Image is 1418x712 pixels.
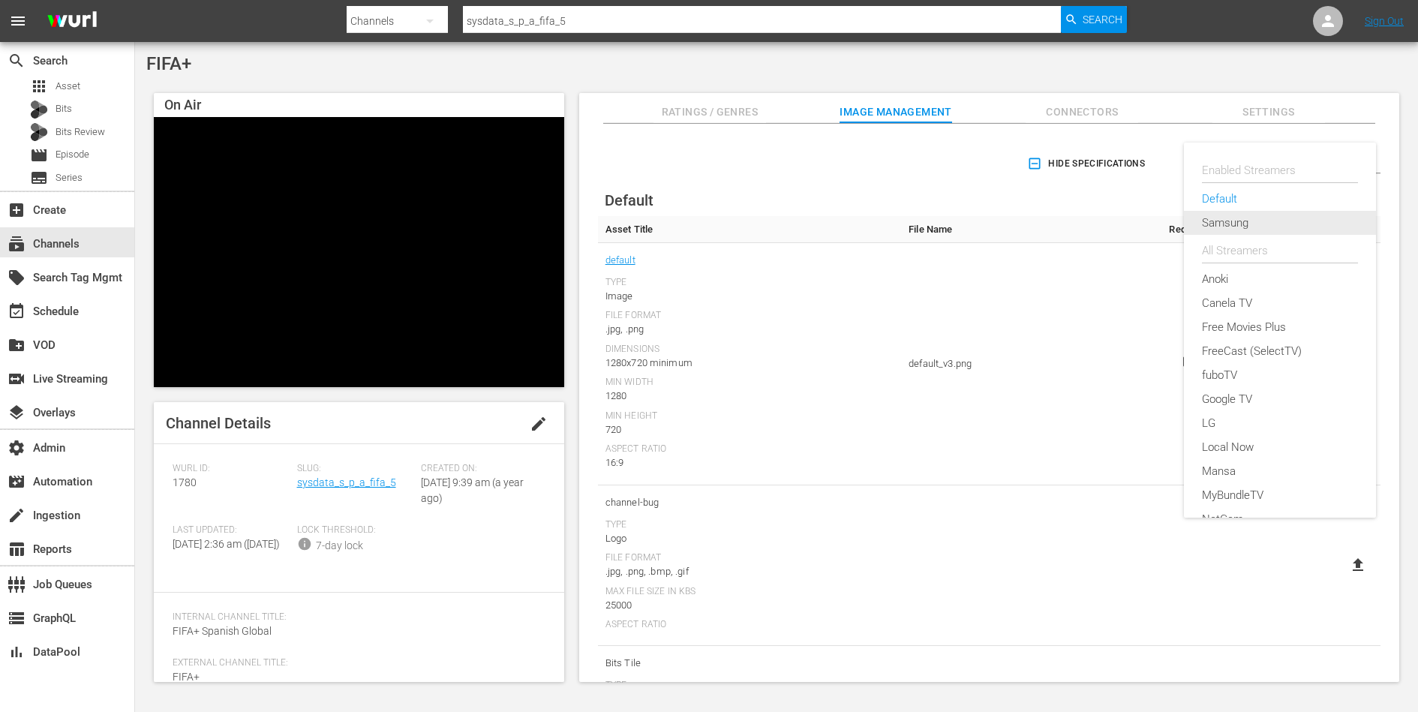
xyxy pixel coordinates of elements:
[1202,363,1358,387] div: fuboTV
[1202,158,1358,182] div: Enabled Streamers
[1202,291,1358,315] div: Canela TV
[1202,339,1358,363] div: FreeCast (SelectTV)
[1202,411,1358,435] div: LG
[1202,239,1358,263] div: All Streamers
[1202,187,1358,211] div: Default
[1202,435,1358,459] div: Local Now
[1202,267,1358,291] div: Anoki
[1202,459,1358,483] div: Mansa
[1202,315,1358,339] div: Free Movies Plus
[1202,507,1358,531] div: NetGem
[1202,483,1358,507] div: MyBundleTV
[1202,211,1358,235] div: Samsung
[1202,387,1358,411] div: Google TV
